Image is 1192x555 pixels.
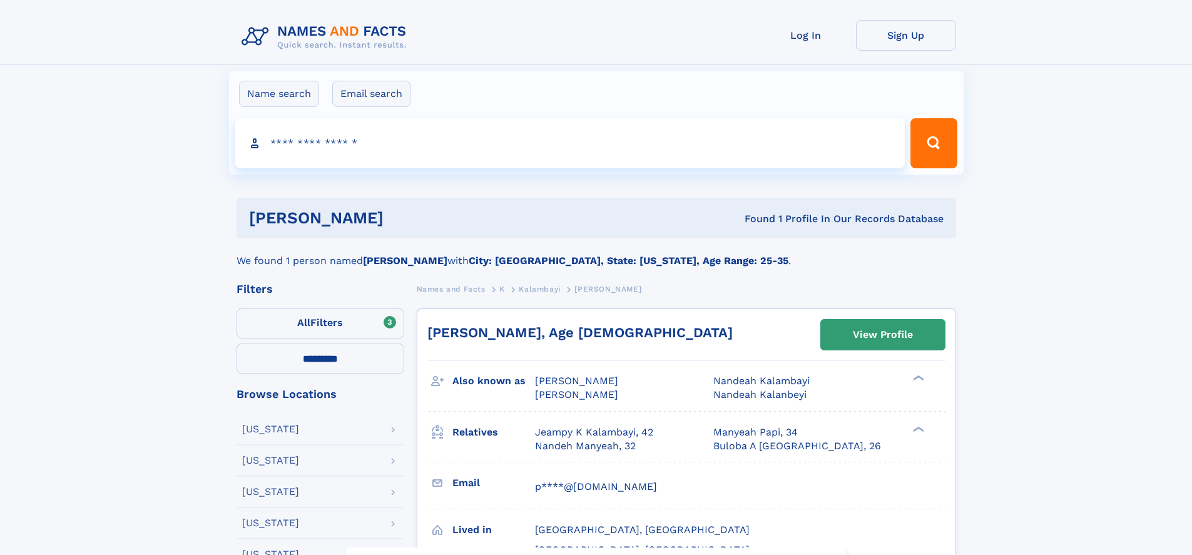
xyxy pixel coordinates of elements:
[499,281,505,297] a: K
[821,320,945,350] a: View Profile
[427,325,733,340] a: [PERSON_NAME], Age [DEMOGRAPHIC_DATA]
[242,487,299,497] div: [US_STATE]
[237,238,956,268] div: We found 1 person named with .
[249,210,564,226] h1: [PERSON_NAME]
[237,308,404,339] label: Filters
[910,425,925,433] div: ❯
[332,81,410,107] label: Email search
[535,425,653,439] a: Jeampy K Kalambayi, 42
[499,285,505,293] span: K
[237,283,404,295] div: Filters
[235,118,905,168] input: search input
[910,118,957,168] button: Search Button
[363,255,447,267] b: [PERSON_NAME]
[519,281,560,297] a: Kalambayi
[242,424,299,434] div: [US_STATE]
[564,212,944,226] div: Found 1 Profile In Our Records Database
[910,374,925,382] div: ❯
[519,285,560,293] span: Kalambayi
[756,20,856,51] a: Log In
[535,524,750,536] span: [GEOGRAPHIC_DATA], [GEOGRAPHIC_DATA]
[452,472,535,494] h3: Email
[452,519,535,541] h3: Lived in
[853,320,913,349] div: View Profile
[417,281,486,297] a: Names and Facts
[452,370,535,392] h3: Also known as
[535,389,618,400] span: [PERSON_NAME]
[237,389,404,400] div: Browse Locations
[242,456,299,466] div: [US_STATE]
[242,518,299,528] div: [US_STATE]
[574,285,641,293] span: [PERSON_NAME]
[713,375,810,387] span: Nandeah Kalambayi
[713,425,798,439] a: Manyeah Papi, 34
[856,20,956,51] a: Sign Up
[535,439,636,453] a: Nandeh Manyeah, 32
[452,422,535,443] h3: Relatives
[713,389,807,400] span: Nandeah Kalanbeyi
[535,375,618,387] span: [PERSON_NAME]
[469,255,788,267] b: City: [GEOGRAPHIC_DATA], State: [US_STATE], Age Range: 25-35
[239,81,319,107] label: Name search
[237,20,417,54] img: Logo Names and Facts
[297,317,310,328] span: All
[713,439,881,453] a: Buloba A [GEOGRAPHIC_DATA], 26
